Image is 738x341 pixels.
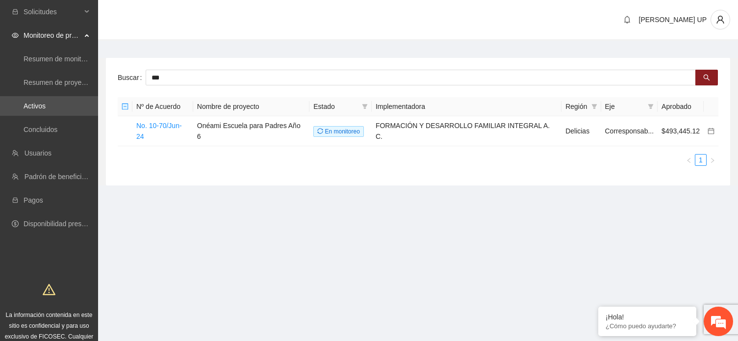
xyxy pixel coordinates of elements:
[708,128,714,134] span: calendar
[695,70,718,85] button: search
[25,173,97,181] a: Padrón de beneficiarios
[606,322,689,330] p: ¿Cómo puedo ayudarte?
[683,154,695,166] button: left
[707,154,718,166] button: right
[362,104,368,109] span: filter
[313,101,358,112] span: Estado
[24,126,57,133] a: Concluidos
[646,99,656,114] span: filter
[12,8,19,15] span: inbox
[683,154,695,166] li: Previous Page
[24,2,81,22] span: Solicitudes
[658,97,704,116] th: Aprobado
[43,283,55,296] span: warning
[703,74,710,82] span: search
[619,12,635,27] button: bell
[708,127,714,135] a: calendar
[24,220,107,228] a: Disponibilidad presupuestal
[372,116,561,146] td: FORMACIÓN Y DESARROLLO FAMILIAR INTEGRAL A. C.
[24,79,128,86] a: Resumen de proyectos aprobados
[193,97,309,116] th: Nombre de proyecto
[372,97,561,116] th: Implementadora
[24,102,46,110] a: Activos
[639,16,707,24] span: [PERSON_NAME] UP
[648,104,654,109] span: filter
[658,116,704,146] td: $493,445.12
[193,116,309,146] td: Onéami Escuela para Padres Año 6
[132,97,193,116] th: Nº de Acuerdo
[24,196,43,204] a: Pagos
[711,15,730,24] span: user
[686,157,692,163] span: left
[360,99,370,114] span: filter
[695,154,707,166] li: 1
[561,116,601,146] td: Delicias
[605,127,654,135] span: Corresponsab...
[695,155,706,165] a: 1
[24,26,81,45] span: Monitoreo de proyectos
[606,313,689,321] div: ¡Hola!
[707,154,718,166] li: Next Page
[591,104,597,109] span: filter
[605,101,644,112] span: Eje
[122,103,128,110] span: minus-square
[313,126,364,137] span: En monitoreo
[136,122,182,140] a: No. 10-70/Jun-24
[24,55,95,63] a: Resumen de monitoreo
[589,99,599,114] span: filter
[710,157,715,163] span: right
[711,10,730,29] button: user
[317,128,323,134] span: sync
[620,16,635,24] span: bell
[118,70,146,85] label: Buscar
[565,101,587,112] span: Región
[12,32,19,39] span: eye
[25,149,51,157] a: Usuarios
